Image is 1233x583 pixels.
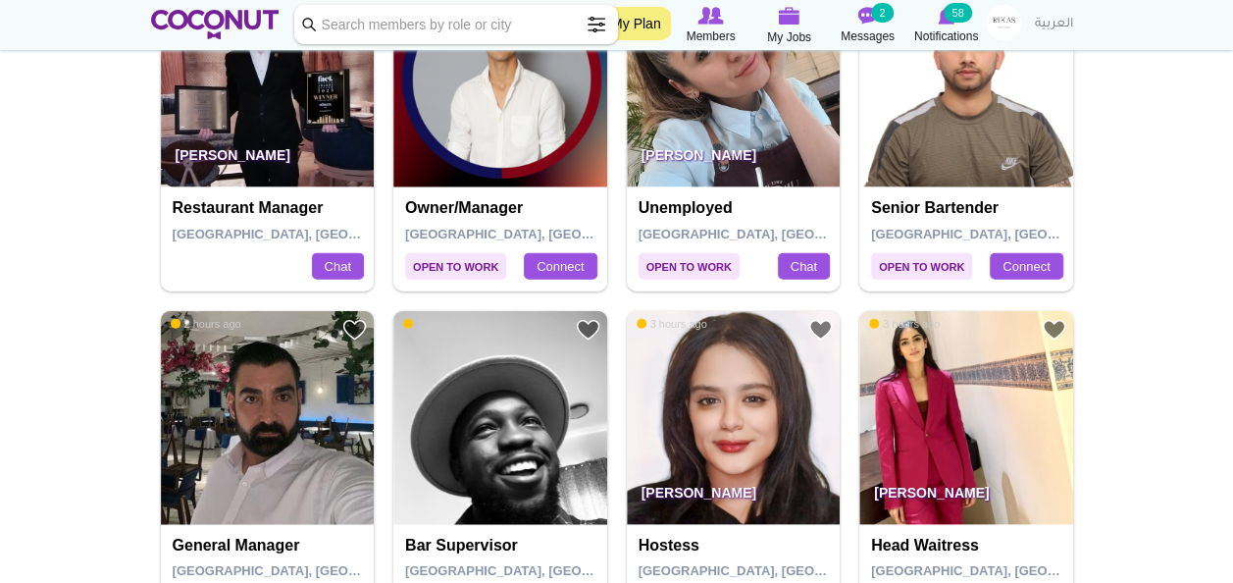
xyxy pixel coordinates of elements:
span: Open to Work [639,253,740,280]
img: Home [151,10,280,39]
p: [PERSON_NAME] [161,132,375,187]
h4: Hostess [639,537,834,555]
span: 3 hours ago [869,317,940,331]
a: Add to Favourites [342,318,367,343]
a: Add to Favourites [808,318,833,343]
span: [GEOGRAPHIC_DATA], [GEOGRAPHIC_DATA] [871,227,1151,241]
h4: Restaurant Manager [173,199,368,217]
h4: General Manager [173,537,368,555]
span: Notifications [914,26,978,46]
span: 3 hours ago [637,317,707,331]
span: [GEOGRAPHIC_DATA], [GEOGRAPHIC_DATA] [173,227,452,241]
a: Connect [524,253,596,281]
span: 2 hours ago [171,317,241,331]
h4: Bar Supervisor [405,537,600,555]
span: [GEOGRAPHIC_DATA], [GEOGRAPHIC_DATA] [639,563,918,578]
a: Add to Favourites [576,318,600,343]
span: [GEOGRAPHIC_DATA], [GEOGRAPHIC_DATA] [639,227,918,241]
span: Messages [841,26,895,46]
small: 58 [944,3,971,23]
h4: Unemployed [639,199,834,217]
span: [GEOGRAPHIC_DATA], [GEOGRAPHIC_DATA] [405,227,685,241]
span: [GEOGRAPHIC_DATA], [GEOGRAPHIC_DATA] [871,563,1151,578]
h4: Owner/manager [405,199,600,217]
p: [PERSON_NAME] [859,470,1073,525]
img: Notifications [938,7,954,25]
span: My Jobs [767,27,811,47]
a: Chat [778,253,830,281]
small: 2 [871,3,893,23]
h4: Head Waitress [871,537,1066,555]
img: My Jobs [779,7,800,25]
span: 3 hours ago [403,317,474,331]
a: Connect [990,253,1062,281]
input: Search members by role or city [294,5,618,44]
span: Open to Work [871,253,972,280]
span: [GEOGRAPHIC_DATA], [GEOGRAPHIC_DATA] [405,563,685,578]
p: [PERSON_NAME] [627,470,841,525]
a: Browse Members Members [672,5,750,46]
a: My Jobs My Jobs [750,5,829,47]
a: العربية [1025,5,1083,44]
p: [PERSON_NAME] [627,132,841,187]
span: [GEOGRAPHIC_DATA], [GEOGRAPHIC_DATA] [173,563,452,578]
a: Notifications Notifications 58 [907,5,986,46]
span: Members [686,26,735,46]
a: Chat [312,253,364,281]
img: Messages [858,7,878,25]
h4: Senior Bartender [871,199,1066,217]
a: My Plan [601,7,671,40]
a: Messages Messages 2 [829,5,907,46]
a: Add to Favourites [1042,318,1066,343]
span: Open to Work [405,253,506,280]
img: Browse Members [697,7,723,25]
